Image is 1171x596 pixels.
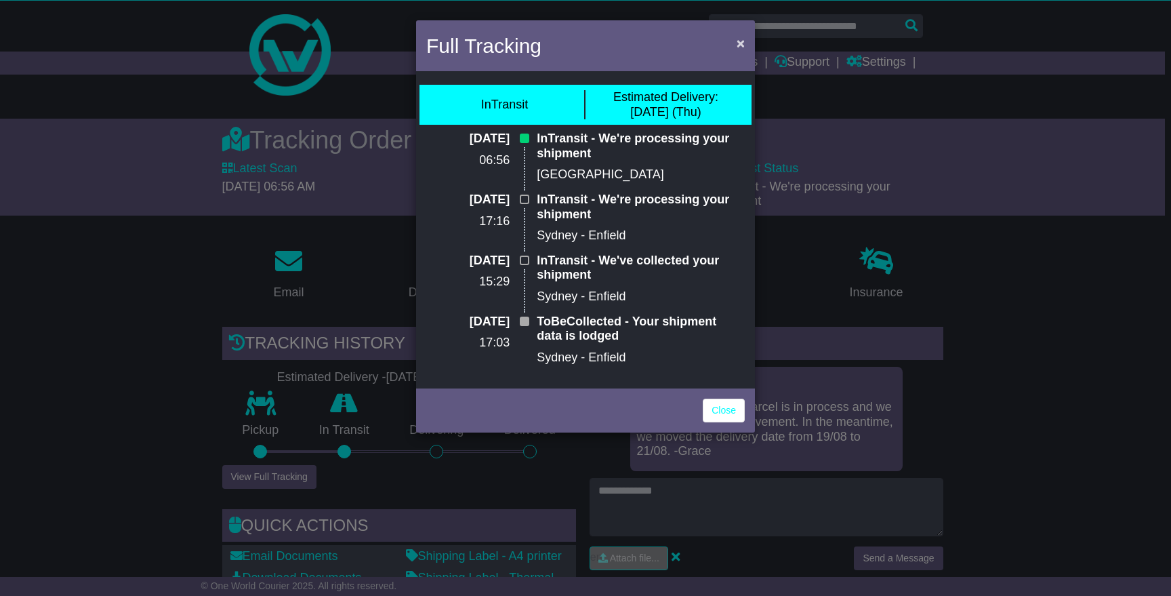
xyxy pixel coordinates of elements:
[426,214,510,229] p: 17:16
[537,254,745,283] p: InTransit - We've collected your shipment
[426,193,510,207] p: [DATE]
[426,132,510,146] p: [DATE]
[537,167,745,182] p: [GEOGRAPHIC_DATA]
[426,254,510,269] p: [DATE]
[737,35,745,51] span: ×
[481,98,528,113] div: InTransit
[537,193,745,222] p: InTransit - We're processing your shipment
[537,290,745,304] p: Sydney - Enfield
[613,90,718,119] div: [DATE] (Thu)
[426,31,541,61] h4: Full Tracking
[537,229,745,243] p: Sydney - Enfield
[426,315,510,330] p: [DATE]
[426,153,510,168] p: 06:56
[537,315,745,344] p: ToBeCollected - Your shipment data is lodged
[537,132,745,161] p: InTransit - We're processing your shipment
[730,29,752,57] button: Close
[703,399,745,422] a: Close
[426,275,510,290] p: 15:29
[426,336,510,351] p: 17:03
[613,90,718,104] span: Estimated Delivery:
[537,351,745,365] p: Sydney - Enfield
